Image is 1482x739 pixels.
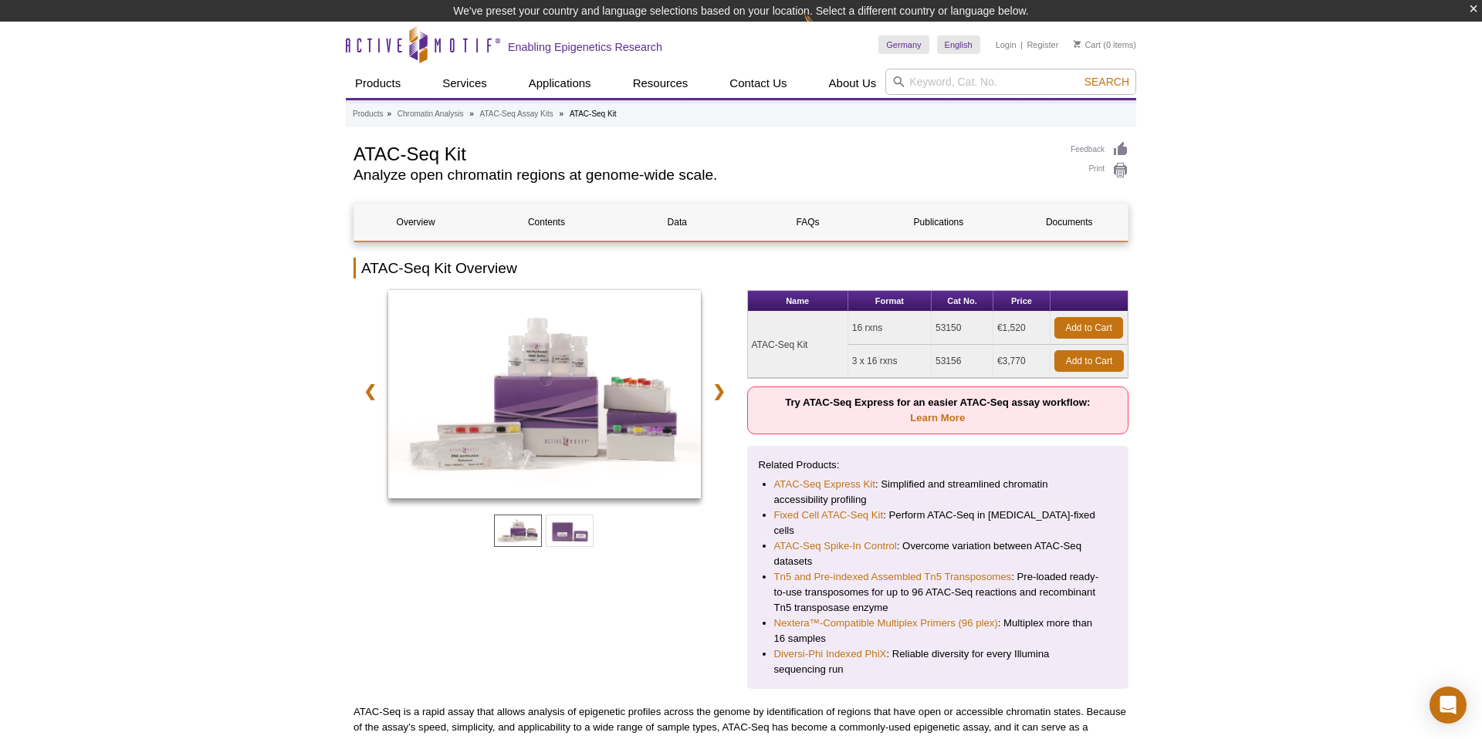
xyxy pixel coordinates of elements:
a: Learn More [910,412,965,423]
a: Products [346,69,410,98]
a: Cart [1074,39,1101,50]
button: Search [1080,75,1134,89]
h2: Analyze open chromatin regions at genome-wide scale. [354,168,1055,182]
a: Services [433,69,496,98]
li: : Pre-loaded ready-to-use transposomes for up to 96 ATAC-Seq reactions and recombinant Tn5 transp... [774,569,1102,616]
a: ATAC-Seq Express Kit [774,477,875,492]
img: Change Here [804,12,844,48]
a: Data [616,204,739,241]
a: Germany [878,35,929,54]
h2: Enabling Epigenetics Research [508,40,662,54]
a: Products [353,107,383,121]
th: Cat No. [932,291,993,312]
a: Add to Cart [1054,350,1124,372]
a: Contact Us [720,69,796,98]
a: Feedback [1071,141,1128,158]
img: ATAC-Seq Kit [388,290,701,498]
a: ATAC-Seq Assay Kits [480,107,553,121]
h2: ATAC-Seq Kit Overview [354,258,1128,278]
a: English [937,35,980,54]
a: Fixed Cell ATAC-Seq Kit [774,508,884,523]
li: » [387,110,391,118]
a: Contents [485,204,607,241]
li: : Multiplex more than 16 samples [774,616,1102,646]
li: ATAC-Seq Kit [570,110,617,118]
a: Documents [1008,204,1131,241]
li: : Reliable diversity for every Illumina sequencing run [774,646,1102,677]
a: ❯ [702,373,736,409]
p: Related Products: [759,457,1118,473]
li: : Simplified and streamlined chromatin accessibility profiling [774,477,1102,508]
a: ATAC-Seq Spike-In Control [774,538,897,554]
a: Nextera™-Compatible Multiplex Primers (96 plex) [774,616,998,631]
span: Search [1084,76,1129,88]
strong: Try ATAC-Seq Express for an easier ATAC-Seq assay workflow: [785,396,1090,423]
td: 16 rxns [848,312,932,345]
a: Resources [624,69,698,98]
a: Diversi-Phi Indexed PhiX [774,646,887,662]
td: 53156 [932,345,993,378]
img: Your Cart [1074,40,1081,48]
a: Publications [877,204,1000,241]
input: Keyword, Cat. No. [885,69,1136,95]
div: Open Intercom Messenger [1430,687,1467,724]
th: Format [848,291,932,312]
td: 3 x 16 rxns [848,345,932,378]
a: Tn5 and Pre-indexed Assembled Tn5 Transposomes [774,569,1012,585]
li: » [469,110,474,118]
li: (0 items) [1074,35,1136,54]
li: : Overcome variation between ATAC-Seq datasets [774,538,1102,569]
h1: ATAC-Seq Kit [354,141,1055,164]
th: Name [748,291,848,312]
a: FAQs [746,204,869,241]
a: Add to Cart [1054,317,1123,339]
a: Chromatin Analysis [398,107,464,121]
a: Login [996,39,1017,50]
a: Applications [519,69,601,98]
a: ❮ [354,373,387,409]
a: About Us [820,69,886,98]
a: ATAC-Seq Kit [388,290,701,503]
th: Price [993,291,1051,312]
td: €1,520 [993,312,1051,345]
li: » [560,110,564,118]
a: Overview [354,204,477,241]
td: ATAC-Seq Kit [748,312,848,378]
li: | [1020,35,1023,54]
td: €3,770 [993,345,1051,378]
li: : Perform ATAC-Seq in [MEDICAL_DATA]-fixed cells [774,508,1102,538]
td: 53150 [932,312,993,345]
a: Register [1027,39,1058,50]
a: Print [1071,162,1128,179]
